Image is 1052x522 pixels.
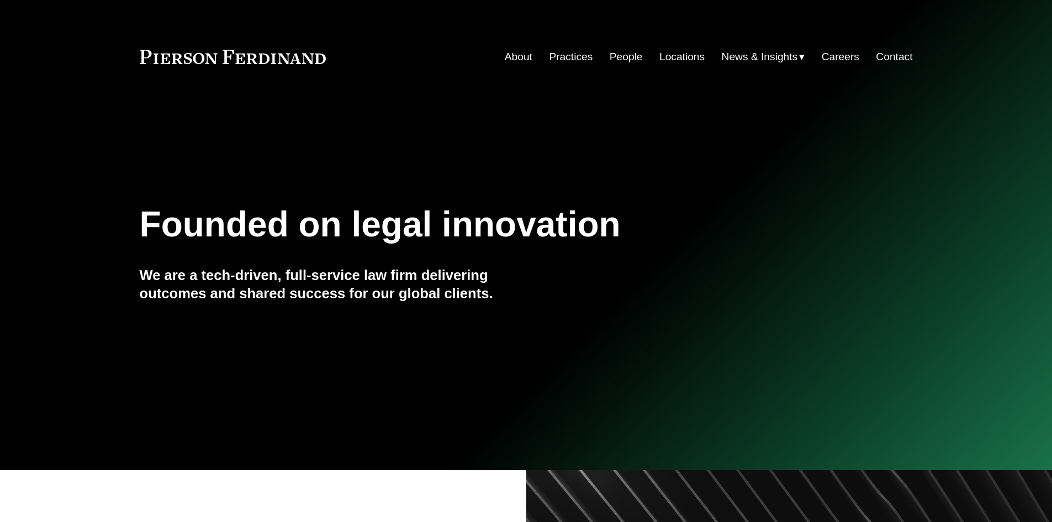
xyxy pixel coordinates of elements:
a: folder dropdown [722,46,805,67]
h1: Founded on legal innovation [140,204,784,245]
a: About [505,46,532,67]
a: Contact [876,46,912,67]
span: News & Insights [722,48,798,67]
a: Practices [549,46,593,67]
a: Careers [822,46,859,67]
a: Locations [659,46,705,67]
a: People [610,46,643,67]
h4: We are a tech-driven, full-service law firm delivering outcomes and shared success for our global... [140,266,526,302]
